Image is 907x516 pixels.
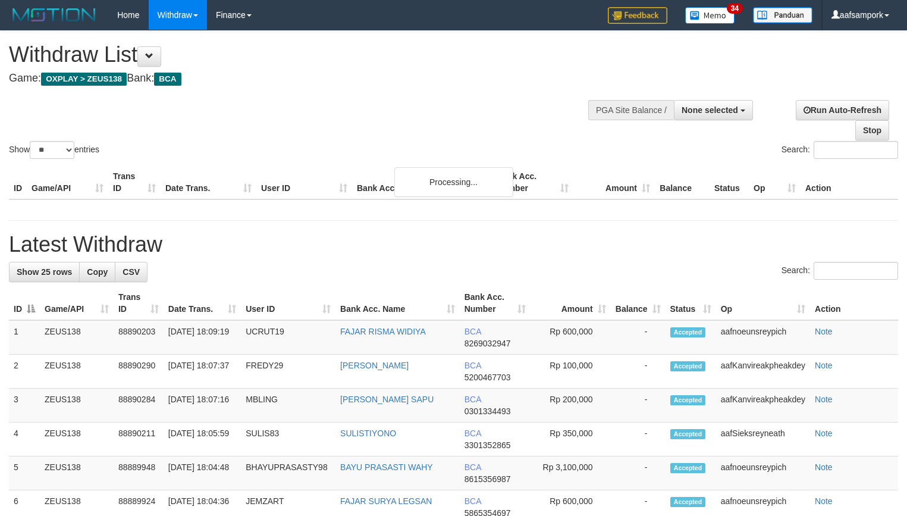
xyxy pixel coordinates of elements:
[682,105,738,115] span: None selected
[241,286,335,320] th: User ID: activate to sort column ascending
[492,165,573,199] th: Bank Acc. Number
[115,262,147,282] a: CSV
[154,73,181,86] span: BCA
[241,423,335,456] td: SULIS83
[340,462,433,472] a: BAYU PRASASTI WAHY
[716,423,810,456] td: aafSieksreyneath
[9,262,80,282] a: Show 25 rows
[782,262,898,280] label: Search:
[815,429,833,438] a: Note
[465,440,511,450] span: Copy 3301352865 to clipboard
[256,165,352,199] th: User ID
[815,462,833,472] a: Note
[814,262,898,280] input: Search:
[87,267,108,277] span: Copy
[27,165,108,199] th: Game/API
[17,267,72,277] span: Show 25 rows
[815,361,833,370] a: Note
[40,423,114,456] td: ZEUS138
[588,100,674,120] div: PGA Site Balance /
[465,406,511,416] span: Copy 0301334493 to clipboard
[352,165,492,199] th: Bank Acc. Name
[611,389,666,423] td: -
[608,7,667,24] img: Feedback.jpg
[685,7,735,24] img: Button%20Memo.svg
[782,141,898,159] label: Search:
[815,496,833,506] a: Note
[670,429,706,439] span: Accepted
[716,320,810,355] td: aafnoeunsreypich
[9,423,40,456] td: 4
[611,456,666,490] td: -
[815,395,833,404] a: Note
[340,496,432,506] a: FAJAR SURYA LEGSAN
[670,463,706,473] span: Accepted
[114,389,164,423] td: 88890284
[9,286,40,320] th: ID: activate to sort column descending
[79,262,115,282] a: Copy
[9,73,593,85] h4: Game: Bank:
[531,423,610,456] td: Rp 350,000
[674,100,753,120] button: None selected
[40,320,114,355] td: ZEUS138
[465,395,481,404] span: BCA
[749,165,801,199] th: Op
[340,361,409,370] a: [PERSON_NAME]
[465,462,481,472] span: BCA
[9,389,40,423] td: 3
[40,456,114,490] td: ZEUS138
[164,355,241,389] td: [DATE] 18:07:37
[465,327,481,336] span: BCA
[465,361,481,370] span: BCA
[460,286,531,320] th: Bank Acc. Number: activate to sort column ascending
[670,395,706,405] span: Accepted
[241,320,335,355] td: UCRUT19
[335,286,460,320] th: Bank Acc. Name: activate to sort column ascending
[340,327,426,336] a: FAJAR RISMA WIDIYA
[41,73,127,86] span: OXPLAY > ZEUS138
[30,141,74,159] select: Showentries
[164,389,241,423] td: [DATE] 18:07:16
[340,395,434,404] a: [PERSON_NAME] SAPU
[164,423,241,456] td: [DATE] 18:05:59
[9,141,99,159] label: Show entries
[670,497,706,507] span: Accepted
[9,355,40,389] td: 2
[716,389,810,423] td: aafKanvireakpheakdey
[9,6,99,24] img: MOTION_logo.png
[241,456,335,490] td: BHAYUPRASASTY98
[465,339,511,348] span: Copy 8269032947 to clipboard
[114,456,164,490] td: 88889948
[611,423,666,456] td: -
[531,355,610,389] td: Rp 100,000
[340,429,396,438] a: SULISTIYONO
[666,286,716,320] th: Status: activate to sort column ascending
[40,389,114,423] td: ZEUS138
[573,165,655,199] th: Amount
[753,7,812,23] img: panduan.png
[114,423,164,456] td: 88890211
[241,355,335,389] td: FREDY29
[114,320,164,355] td: 88890203
[9,43,593,67] h1: Withdraw List
[531,389,610,423] td: Rp 200,000
[855,120,889,140] a: Stop
[810,286,898,320] th: Action
[716,355,810,389] td: aafKanvireakpheakdey
[716,456,810,490] td: aafnoeunsreypich
[710,165,749,199] th: Status
[164,320,241,355] td: [DATE] 18:09:19
[114,355,164,389] td: 88890290
[655,165,710,199] th: Balance
[465,429,481,438] span: BCA
[465,496,481,506] span: BCA
[611,286,666,320] th: Balance: activate to sort column ascending
[40,355,114,389] td: ZEUS138
[727,3,743,14] span: 34
[9,233,898,257] h1: Latest Withdraw
[9,456,40,490] td: 5
[531,456,610,490] td: Rp 3,100,000
[465,373,511,382] span: Copy 5200467703 to clipboard
[9,320,40,355] td: 1
[161,165,256,199] th: Date Trans.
